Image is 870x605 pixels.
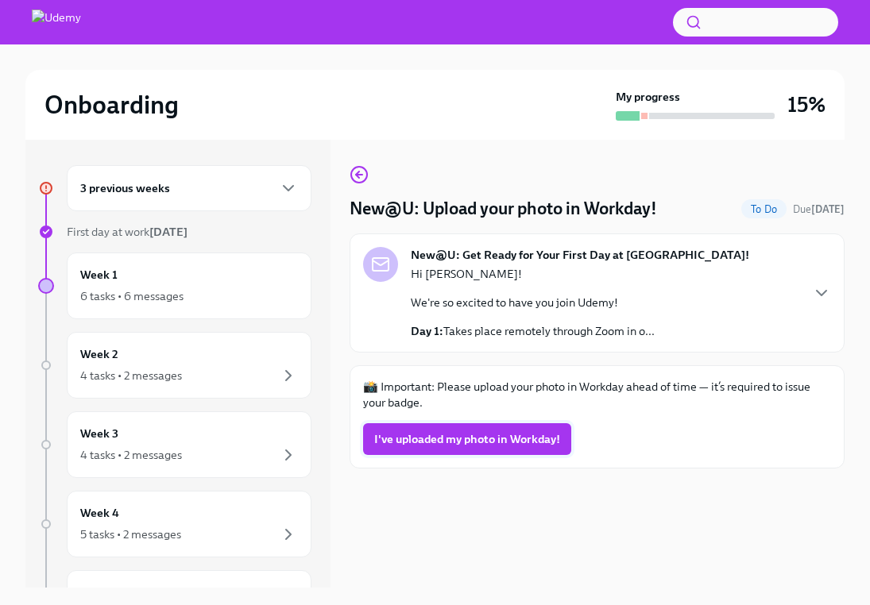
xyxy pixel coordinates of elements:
div: 3 previous weeks [67,165,311,211]
h6: Week 3 [80,425,118,442]
strong: [DATE] [811,203,845,215]
img: Udemy [32,10,81,35]
span: September 24th, 2025 10:00 [793,202,845,217]
h6: 3 previous weeks [80,179,170,197]
strong: My progress [616,89,680,105]
span: First day at work [67,225,188,239]
strong: [DATE] [149,225,188,239]
a: First day at work[DATE] [38,224,311,240]
span: Due [793,203,845,215]
strong: New@U: Get Ready for Your First Day at [GEOGRAPHIC_DATA]! [411,247,749,263]
div: 6 tasks • 6 messages [80,288,184,304]
h4: New@U: Upload your photo in Workday! [350,197,657,221]
a: Week 45 tasks • 2 messages [38,491,311,557]
h6: Week 2 [80,345,118,363]
div: 5 tasks • 2 messages [80,526,181,542]
a: Week 34 tasks • 2 messages [38,411,311,478]
h6: Week 1 [80,266,118,283]
p: We're so excited to have you join Udemy! [411,295,655,310]
h2: Onboarding [44,89,179,121]
div: 4 tasks • 2 messages [80,447,182,463]
button: I've uploaded my photo in Workday! [363,423,571,455]
span: To Do [741,203,787,215]
p: Hi [PERSON_NAME]! [411,266,655,282]
p: Takes place remotely through Zoom in o... [411,323,655,339]
div: 4 tasks • 2 messages [80,368,182,383]
a: Week 16 tasks • 6 messages [38,252,311,319]
h6: Week 4 [80,504,119,522]
strong: Day 1: [411,324,443,338]
p: 📸 Important: Please upload your photo in Workday ahead of time — it’s required to issue your badge. [363,379,831,410]
a: Week 24 tasks • 2 messages [38,332,311,399]
h3: 15% [787,91,826,119]
h6: Week 5 [80,584,118,601]
span: I've uploaded my photo in Workday! [374,431,560,447]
